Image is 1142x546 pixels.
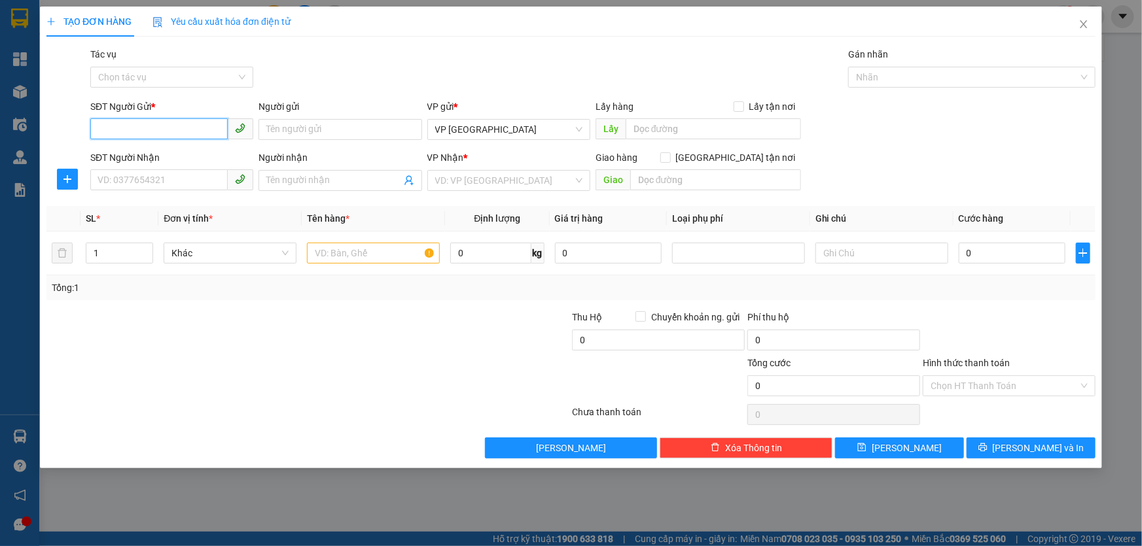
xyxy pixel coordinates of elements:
[90,49,116,60] label: Tác vụ
[978,443,988,453] span: printer
[848,49,888,60] label: Gán nhãn
[872,441,942,455] span: [PERSON_NAME]
[626,118,801,139] input: Dọc đường
[555,243,662,264] input: 0
[52,281,441,295] div: Tổng: 1
[857,443,866,453] span: save
[152,17,163,27] img: icon
[646,310,745,324] span: Chuyển khoản ng. gửi
[555,213,603,224] span: Giá trị hàng
[596,152,637,163] span: Giao hàng
[744,99,801,114] span: Lấy tận nơi
[435,120,582,139] span: VP Xuân Giang
[596,101,633,112] span: Lấy hàng
[1065,7,1102,43] button: Close
[164,213,213,224] span: Đơn vị tính
[58,174,77,184] span: plus
[959,213,1004,224] span: Cước hàng
[46,17,56,26] span: plus
[307,213,349,224] span: Tên hàng
[531,243,544,264] span: kg
[571,405,747,428] div: Chưa thanh toán
[235,123,245,133] span: phone
[1076,243,1090,264] button: plus
[235,174,245,184] span: phone
[630,169,801,190] input: Dọc đường
[923,358,1010,368] label: Hình thức thanh toán
[993,441,1084,455] span: [PERSON_NAME] và In
[667,206,810,231] th: Loại phụ phí
[427,152,464,163] span: VP Nhận
[671,150,801,165] span: [GEOGRAPHIC_DATA] tận nơi
[57,169,78,190] button: plus
[86,213,96,224] span: SL
[259,99,421,114] div: Người gửi
[46,16,132,27] span: TẠO ĐƠN HÀNG
[572,312,602,322] span: Thu Hộ
[259,150,421,165] div: Người nhận
[725,441,782,455] span: Xóa Thông tin
[815,243,948,264] input: Ghi Chú
[596,169,630,190] span: Giao
[427,99,590,114] div: VP gửi
[660,437,832,458] button: deleteXóa Thông tin
[711,443,720,453] span: delete
[536,441,606,455] span: [PERSON_NAME]
[1077,248,1090,258] span: plus
[404,175,414,186] span: user-add
[747,310,920,330] div: Phí thu hộ
[596,118,626,139] span: Lấy
[307,243,440,264] input: VD: Bàn, Ghế
[1079,19,1089,29] span: close
[90,99,253,114] div: SĐT Người Gửi
[485,437,658,458] button: [PERSON_NAME]
[474,213,520,224] span: Định lượng
[52,243,73,264] button: delete
[967,437,1096,458] button: printer[PERSON_NAME] và In
[810,206,954,231] th: Ghi chú
[747,358,791,368] span: Tổng cước
[171,243,289,263] span: Khác
[90,150,253,165] div: SĐT Người Nhận
[835,437,964,458] button: save[PERSON_NAME]
[152,16,291,27] span: Yêu cầu xuất hóa đơn điện tử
